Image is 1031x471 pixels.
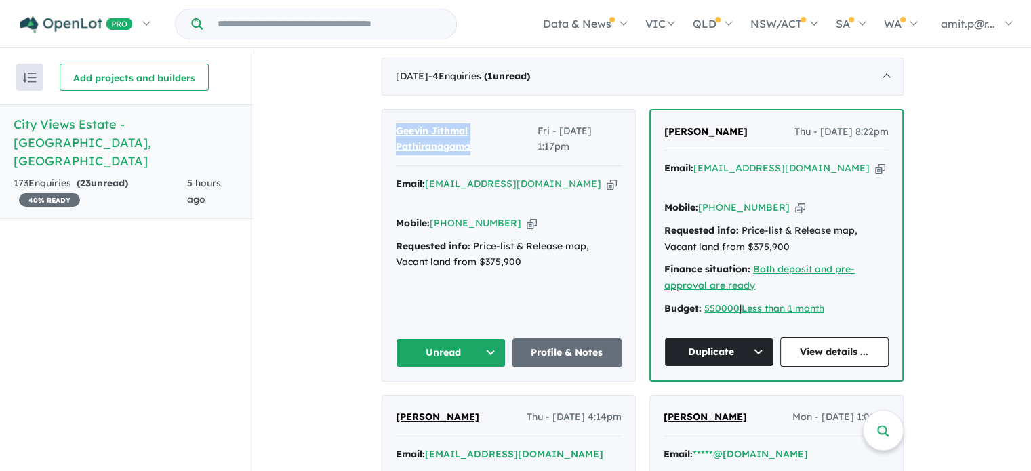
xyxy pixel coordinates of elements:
[780,337,889,367] a: View details ...
[80,177,91,189] span: 23
[512,338,622,367] a: Profile & Notes
[664,124,748,140] a: [PERSON_NAME]
[664,448,693,460] strong: Email:
[795,201,805,215] button: Copy
[664,162,693,174] strong: Email:
[382,58,904,96] div: [DATE]
[941,17,995,30] span: amit.p@r...
[396,125,470,153] span: Geevin Jithmal Pathiranagama
[77,177,128,189] strong: ( unread)
[527,216,537,230] button: Copy
[693,162,870,174] a: [EMAIL_ADDRESS][DOMAIN_NAME]
[664,411,747,423] span: [PERSON_NAME]
[428,70,530,82] span: - 4 Enquir ies
[396,338,506,367] button: Unread
[875,161,885,176] button: Copy
[664,263,855,291] a: Both deposit and pre-approval are ready
[664,409,747,426] a: [PERSON_NAME]
[664,263,750,275] strong: Finance situation:
[664,301,889,317] div: |
[396,409,479,426] a: [PERSON_NAME]
[396,448,425,460] strong: Email:
[527,409,622,426] span: Thu - [DATE] 4:14pm
[14,176,187,208] div: 173 Enquir ies
[60,64,209,91] button: Add projects and builders
[396,123,538,156] a: Geevin Jithmal Pathiranagama
[664,337,773,367] button: Duplicate
[742,302,824,314] a: Less than 1 month
[205,9,453,39] input: Try estate name, suburb, builder or developer
[487,70,493,82] span: 1
[19,193,80,207] span: 40 % READY
[396,217,430,229] strong: Mobile:
[425,447,603,462] button: [EMAIL_ADDRESS][DOMAIN_NAME]
[664,201,698,213] strong: Mobile:
[396,178,425,190] strong: Email:
[14,115,240,170] h5: City Views Estate - [GEOGRAPHIC_DATA] , [GEOGRAPHIC_DATA]
[396,411,479,423] span: [PERSON_NAME]
[607,177,617,191] button: Copy
[698,201,790,213] a: [PHONE_NUMBER]
[187,177,221,205] span: 5 hours ago
[664,302,702,314] strong: Budget:
[664,224,739,237] strong: Requested info:
[23,73,37,83] img: sort.svg
[704,302,740,314] a: 550000
[430,217,521,229] a: [PHONE_NUMBER]
[396,240,470,252] strong: Requested info:
[425,178,601,190] a: [EMAIL_ADDRESS][DOMAIN_NAME]
[664,223,889,255] div: Price-list & Release map, Vacant land from $375,900
[20,16,133,33] img: Openlot PRO Logo White
[396,239,622,271] div: Price-list & Release map, Vacant land from $375,900
[538,123,622,156] span: Fri - [DATE] 1:17pm
[792,409,889,426] span: Mon - [DATE] 1:01am
[664,125,748,138] span: [PERSON_NAME]
[794,124,889,140] span: Thu - [DATE] 8:22pm
[484,70,530,82] strong: ( unread)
